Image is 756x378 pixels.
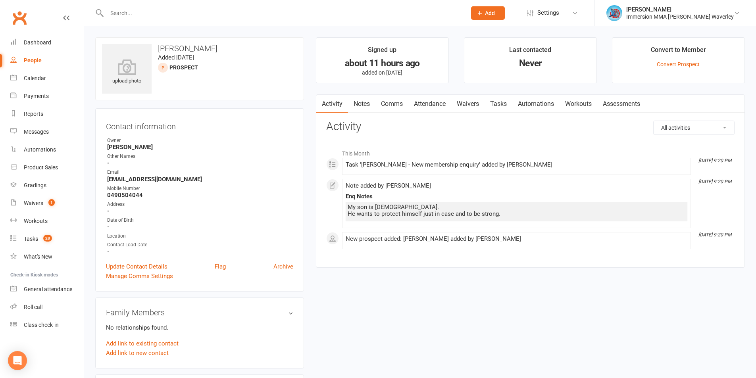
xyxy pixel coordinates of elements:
[316,95,348,113] a: Activity
[24,236,38,242] div: Tasks
[509,45,551,59] div: Last contacted
[698,232,731,238] i: [DATE] 9:20 PM
[597,95,646,113] a: Assessments
[698,179,731,184] i: [DATE] 9:20 PM
[10,8,29,28] a: Clubworx
[106,119,293,131] h3: Contact information
[471,6,505,20] button: Add
[10,87,84,105] a: Payments
[346,193,687,200] div: Enq Notes
[24,200,43,206] div: Waivers
[10,105,84,123] a: Reports
[560,95,597,113] a: Workouts
[158,54,194,61] time: Added [DATE]
[24,164,58,171] div: Product Sales
[346,236,687,242] div: New prospect added: [PERSON_NAME] added by [PERSON_NAME]
[106,308,293,317] h3: Family Members
[346,161,687,168] div: Task '[PERSON_NAME] - New membership enquiry' added by [PERSON_NAME]
[10,159,84,177] a: Product Sales
[626,6,734,13] div: [PERSON_NAME]
[107,192,293,199] strong: 0490504044
[24,129,49,135] div: Messages
[651,45,706,59] div: Convert to Member
[24,146,56,153] div: Automations
[375,95,408,113] a: Comms
[104,8,461,19] input: Search...
[10,194,84,212] a: Waivers 1
[408,95,451,113] a: Attendance
[8,351,27,370] div: Open Intercom Messenger
[43,235,52,242] span: 28
[348,95,375,113] a: Notes
[107,144,293,151] strong: [PERSON_NAME]
[273,262,293,271] a: Archive
[323,59,441,67] div: about 11 hours ago
[10,248,84,266] a: What's New
[106,348,169,358] a: Add link to new contact
[626,13,734,20] div: Immersion MMA [PERSON_NAME] Waverley
[107,241,293,249] div: Contact Load Date
[107,159,293,167] strong: -
[106,271,173,281] a: Manage Comms Settings
[326,145,735,158] li: This Month
[348,204,685,217] div: My son is [DEMOGRAPHIC_DATA]. He wants to protect himself just in case and to be strong.
[698,158,731,163] i: [DATE] 9:20 PM
[24,253,52,260] div: What's New
[10,123,84,141] a: Messages
[24,286,72,292] div: General attendance
[512,95,560,113] a: Automations
[10,212,84,230] a: Workouts
[485,10,495,16] span: Add
[10,298,84,316] a: Roll call
[107,232,293,240] div: Location
[24,218,48,224] div: Workouts
[485,95,512,113] a: Tasks
[107,137,293,144] div: Owner
[107,169,293,176] div: Email
[10,141,84,159] a: Automations
[24,93,49,99] div: Payments
[451,95,485,113] a: Waivers
[24,182,46,188] div: Gradings
[48,199,55,206] span: 1
[368,45,396,59] div: Signed up
[346,182,687,189] div: Note added by [PERSON_NAME]
[102,44,297,53] h3: [PERSON_NAME]
[24,111,43,117] div: Reports
[24,39,51,46] div: Dashboard
[107,153,293,160] div: Other Names
[657,61,700,67] a: Convert Prospect
[24,75,46,81] div: Calendar
[326,121,735,133] h3: Activity
[107,176,293,183] strong: [EMAIL_ADDRESS][DOMAIN_NAME]
[107,201,293,208] div: Address
[169,64,198,71] snap: prospect
[10,34,84,52] a: Dashboard
[107,223,293,230] strong: -
[24,57,42,63] div: People
[102,59,152,85] div: upload photo
[106,323,293,332] p: No relationships found.
[10,280,84,298] a: General attendance kiosk mode
[10,230,84,248] a: Tasks 28
[606,5,622,21] img: thumb_image1698714326.png
[107,248,293,255] strong: -
[107,207,293,215] strong: -
[10,316,84,334] a: Class kiosk mode
[10,52,84,69] a: People
[106,339,179,348] a: Add link to existing contact
[107,185,293,192] div: Mobile Number
[537,4,559,22] span: Settings
[106,262,167,271] a: Update Contact Details
[107,217,293,224] div: Date of Birth
[24,322,59,328] div: Class check-in
[323,69,441,76] p: added on [DATE]
[10,69,84,87] a: Calendar
[215,262,226,271] a: Flag
[24,304,42,310] div: Roll call
[471,59,589,67] div: Never
[10,177,84,194] a: Gradings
